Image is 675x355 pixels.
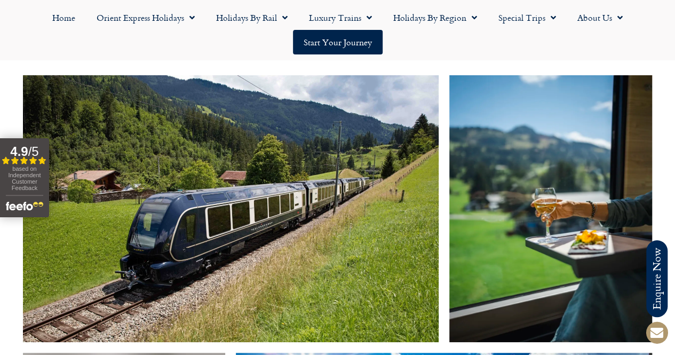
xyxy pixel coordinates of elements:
nav: Menu [5,5,670,54]
a: Special Trips [488,5,567,30]
a: Holidays by Rail [205,5,298,30]
a: Start your Journey [293,30,383,54]
a: Home [42,5,86,30]
a: Orient Express Holidays [86,5,205,30]
a: About Us [567,5,633,30]
a: Holidays by Region [383,5,488,30]
a: Luxury Trains [298,5,383,30]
